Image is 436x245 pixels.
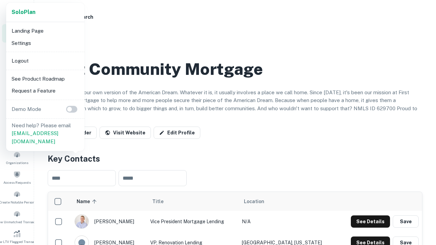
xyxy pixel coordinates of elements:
li: Logout [9,55,82,67]
li: See Product Roadmap [9,73,82,85]
li: Request a Feature [9,85,82,97]
a: SoloPlan [12,8,35,16]
strong: Solo Plan [12,9,35,15]
li: Settings [9,37,82,49]
li: Landing Page [9,25,82,37]
iframe: Chat Widget [402,191,436,223]
p: Need help? Please email [12,121,79,146]
p: Demo Mode [9,105,44,113]
a: [EMAIL_ADDRESS][DOMAIN_NAME] [12,130,58,144]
